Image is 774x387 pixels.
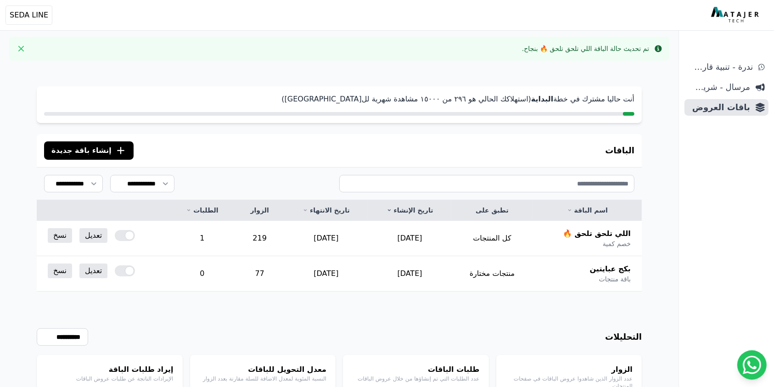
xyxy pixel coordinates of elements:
[352,375,480,382] p: عدد الطلبات التي تم إنشاؤها من خلال عروض الباقات
[368,221,452,256] td: [DATE]
[531,95,553,103] strong: البداية
[605,331,642,343] h3: التحليلات
[451,221,533,256] td: كل المنتجات
[48,228,72,243] a: نسخ
[522,44,649,53] div: تم تحديث حالة الباقة اللي تلحق تلحق 🔥 بنجاح.
[603,239,631,248] span: خصم كمية
[688,61,753,73] span: ندرة - تنبية قارب علي النفاذ
[44,141,134,160] button: إنشاء باقة جديدة
[51,145,112,156] span: إنشاء باقة جديدة
[544,206,631,215] a: اسم الباقة
[590,264,631,275] span: بكج عبايتين
[368,256,452,292] td: [DATE]
[169,256,236,292] td: 0
[48,264,72,278] a: نسخ
[563,228,631,239] span: اللي تلحق تلحق 🔥
[199,375,327,382] p: النسبة المئوية لمعدل الاضافة للسلة مقارنة بعدد الزوار
[79,228,107,243] a: تعديل
[46,375,174,382] p: الإيرادات الناتجة عن طلبات عروض الباقات
[180,206,224,215] a: الطلبات
[79,264,107,278] a: تعديل
[605,144,634,157] h3: الباقات
[235,200,284,221] th: الزوار
[235,221,284,256] td: 219
[352,364,480,375] h4: طلبات الباقات
[451,256,533,292] td: منتجات مختارة
[379,206,441,215] a: تاريخ الإنشاء
[10,10,48,21] span: SEDA LINE
[44,94,634,105] p: أنت حاليا مشترك في خطة (استهلاكك الحالي هو ٢٩٦ من ١٥۰۰۰ مشاهدة شهرية لل[GEOGRAPHIC_DATA])
[235,256,284,292] td: 77
[14,41,28,56] button: Close
[688,101,750,114] span: باقات العروض
[451,200,533,221] th: تطبق على
[169,221,236,256] td: 1
[6,6,52,25] button: SEDA LINE
[688,81,750,94] span: مرسال - شريط دعاية
[295,206,357,215] a: تاريخ الانتهاء
[505,364,633,375] h4: الزوار
[284,221,368,256] td: [DATE]
[599,275,631,284] span: باقة منتجات
[284,256,368,292] td: [DATE]
[711,7,761,23] img: MatajerTech Logo
[199,364,327,375] h4: معدل التحويل للباقات
[46,364,174,375] h4: إيراد طلبات الباقة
